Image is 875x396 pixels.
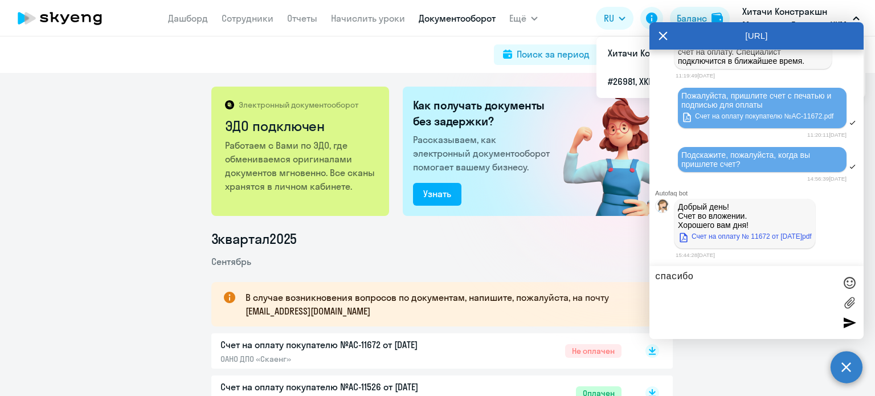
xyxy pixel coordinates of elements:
p: Добрый день! Счет во вложении. Хорошего вам дня! [678,202,812,230]
a: Отчеты [287,13,317,24]
h2: Как получать документы без задержки? [413,97,554,129]
li: 3 квартал 2025 [211,230,673,248]
a: Счет на оплату № 11672 от [DATE]pdf [678,230,812,243]
label: Лимит 10 файлов [841,294,858,311]
p: Электронный документооборот [239,100,358,110]
img: balance [712,13,723,24]
span: RU [604,11,614,25]
time: 11:20:11[DATE] [807,132,847,138]
button: RU [596,7,633,30]
p: Счет на оплату покупателю №AC-11672 от [DATE] [220,338,460,352]
h2: ЭДО подключен [225,117,377,135]
button: Узнать [413,183,461,206]
p: ОАНО ДПО «Скаенг» [220,354,460,364]
a: Документооборот [419,13,496,24]
button: Ещё [509,7,538,30]
time: 15:44:28[DATE] [676,252,715,258]
div: Поиск за период [517,47,590,61]
p: Рассказываем, как электронный документооборот помогает вашему бизнесу. [413,133,554,174]
p: Работаем с Вами по ЭДО, где обмениваемся оригиналами документов мгновенно. Все сканы хранятся в л... [225,138,377,193]
div: Узнать [423,187,451,201]
div: Autofaq bot [655,190,864,197]
span: Пожалуйста, пришлите счет с печатью и подписью для оплаты [681,91,833,109]
a: Сотрудники [222,13,273,24]
button: Балансbalance [670,7,730,30]
ul: Ещё [596,36,865,98]
span: Не оплачен [565,344,622,358]
textarea: спасибо [655,272,835,333]
span: Сентябрь [211,256,251,267]
span: Подскажите, пожалуйста, когда вы пришлете счет? [681,150,812,169]
a: Начислить уроки [331,13,405,24]
button: Хитачи Констракшн Машинери Евразия, ХКМ ЕВРАЗИЯ, ООО [737,5,865,32]
button: Поиск за период [494,44,599,65]
img: bot avatar [656,199,670,216]
img: connected [545,87,673,216]
time: 14:56:39[DATE] [807,175,847,182]
a: Счет на оплату покупателю №AC-11672.pdf [681,109,833,123]
p: В случае возникновения вопросов по документам, напишите, пожалуйста, на почту [EMAIL_ADDRESS][DOM... [246,291,652,318]
span: Ещё [509,11,526,25]
time: 11:19:49[DATE] [676,72,715,79]
p: Хитачи Констракшн Машинери Евразия, ХКМ ЕВРАЗИЯ, ООО [742,5,848,32]
div: Баланс [677,11,707,25]
p: Счет на оплату покупателю №AC-11526 от [DATE] [220,380,460,394]
a: Счет на оплату покупателю №AC-11672 от [DATE]ОАНО ДПО «Скаенг»Не оплачен [220,338,622,364]
a: Дашборд [168,13,208,24]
